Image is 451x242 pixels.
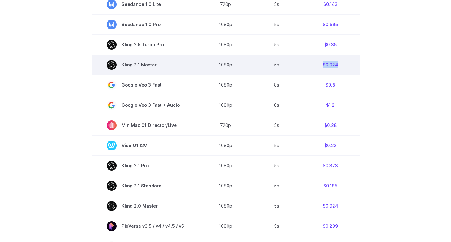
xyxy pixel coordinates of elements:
[199,115,252,135] td: 720p
[199,155,252,176] td: 1080p
[252,196,301,216] td: 5s
[252,176,301,196] td: 5s
[252,34,301,55] td: 5s
[301,176,360,196] td: $0.185
[199,95,252,115] td: 1080p
[301,196,360,216] td: $0.924
[301,95,360,115] td: $1.2
[107,201,184,211] span: Kling 2.0 Master
[252,95,301,115] td: 8s
[301,14,360,34] td: $0.565
[107,80,184,90] span: Google Veo 3 Fast
[107,40,184,50] span: Kling 2.5 Turbo Pro
[107,141,184,150] span: Vidu Q1 I2V
[199,176,252,196] td: 1080p
[199,14,252,34] td: 1080p
[199,196,252,216] td: 1080p
[199,216,252,236] td: 1080p
[301,155,360,176] td: $0.323
[199,135,252,155] td: 1080p
[252,216,301,236] td: 5s
[107,20,184,29] span: Seedance 1.0 Pro
[301,75,360,95] td: $0.8
[199,34,252,55] td: 1080p
[107,120,184,130] span: MiniMax 01 Director/Live
[301,55,360,75] td: $0.924
[301,216,360,236] td: $0.299
[199,75,252,95] td: 1080p
[107,221,184,231] span: PixVerse v3.5 / v4 / v4.5 / v5
[301,135,360,155] td: $0.22
[252,135,301,155] td: 5s
[252,155,301,176] td: 5s
[107,100,184,110] span: Google Veo 3 Fast + Audio
[252,55,301,75] td: 5s
[107,161,184,171] span: Kling 2.1 Pro
[107,181,184,191] span: Kling 2.1 Standard
[252,115,301,135] td: 5s
[252,14,301,34] td: 5s
[107,60,184,70] span: Kling 2.1 Master
[301,34,360,55] td: $0.35
[301,115,360,135] td: $0.28
[252,75,301,95] td: 8s
[199,55,252,75] td: 1080p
